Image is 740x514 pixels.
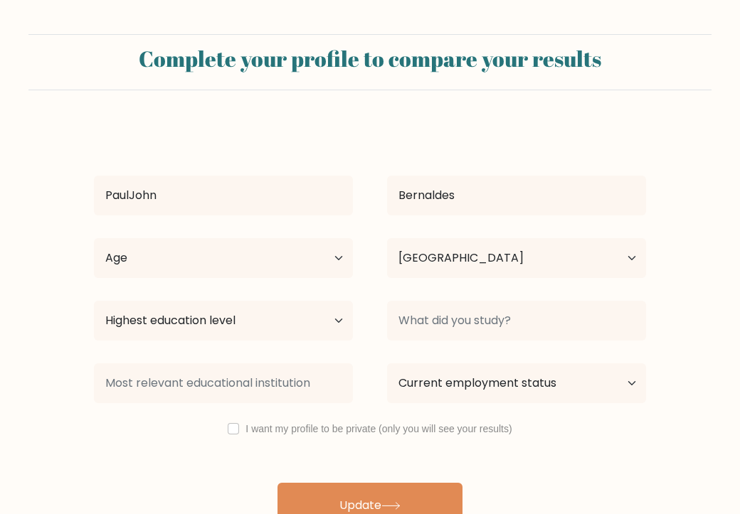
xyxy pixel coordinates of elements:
input: Last name [387,176,646,215]
h2: Complete your profile to compare your results [37,46,703,73]
input: Most relevant educational institution [94,363,353,403]
input: What did you study? [387,301,646,341]
label: I want my profile to be private (only you will see your results) [245,423,512,434]
input: First name [94,176,353,215]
